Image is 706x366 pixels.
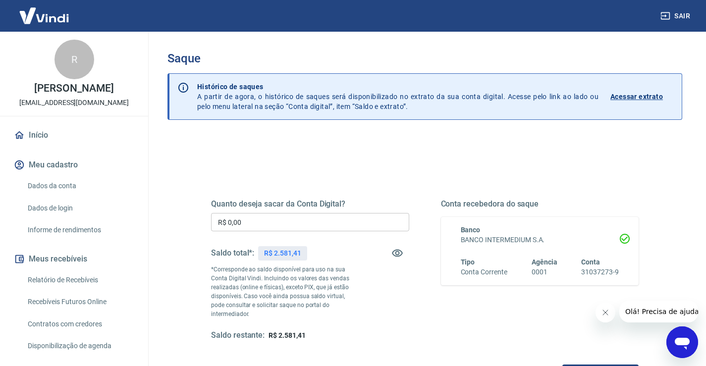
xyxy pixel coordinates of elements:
button: Meu cadastro [12,154,136,176]
a: Início [12,124,136,146]
span: R$ 2.581,41 [269,331,305,339]
p: [PERSON_NAME] [34,83,113,94]
a: Acessar extrato [610,82,674,111]
a: Dados da conta [24,176,136,196]
p: R$ 2.581,41 [264,248,301,259]
p: Acessar extrato [610,92,663,102]
a: Recebíveis Futuros Online [24,292,136,312]
p: Histórico de saques [197,82,598,92]
a: Relatório de Recebíveis [24,270,136,290]
button: Meus recebíveis [12,248,136,270]
a: Disponibilização de agenda [24,336,136,356]
span: Agência [532,258,557,266]
h5: Quanto deseja sacar da Conta Digital? [211,199,409,209]
p: A partir de agora, o histórico de saques será disponibilizado no extrato da sua conta digital. Ac... [197,82,598,111]
h6: BANCO INTERMEDIUM S.A. [461,235,619,245]
a: Informe de rendimentos [24,220,136,240]
h6: 31037273-9 [581,267,619,277]
span: Olá! Precisa de ajuda? [6,7,83,15]
h5: Saldo total*: [211,248,254,258]
div: R [54,40,94,79]
h6: 0001 [532,267,557,277]
iframe: Botão para abrir a janela de mensagens [666,326,698,358]
a: Dados de login [24,198,136,218]
h5: Saldo restante: [211,330,265,341]
iframe: Fechar mensagem [596,303,615,322]
h6: Conta Corrente [461,267,507,277]
button: Sair [658,7,694,25]
iframe: Mensagem da empresa [619,301,698,322]
img: Vindi [12,0,76,31]
a: Contratos com credores [24,314,136,334]
span: Conta [581,258,600,266]
h5: Conta recebedora do saque [441,199,639,209]
p: *Corresponde ao saldo disponível para uso na sua Conta Digital Vindi. Incluindo os valores das ve... [211,265,360,318]
span: Tipo [461,258,475,266]
h3: Saque [167,52,682,65]
span: Banco [461,226,481,234]
p: [EMAIL_ADDRESS][DOMAIN_NAME] [19,98,129,108]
